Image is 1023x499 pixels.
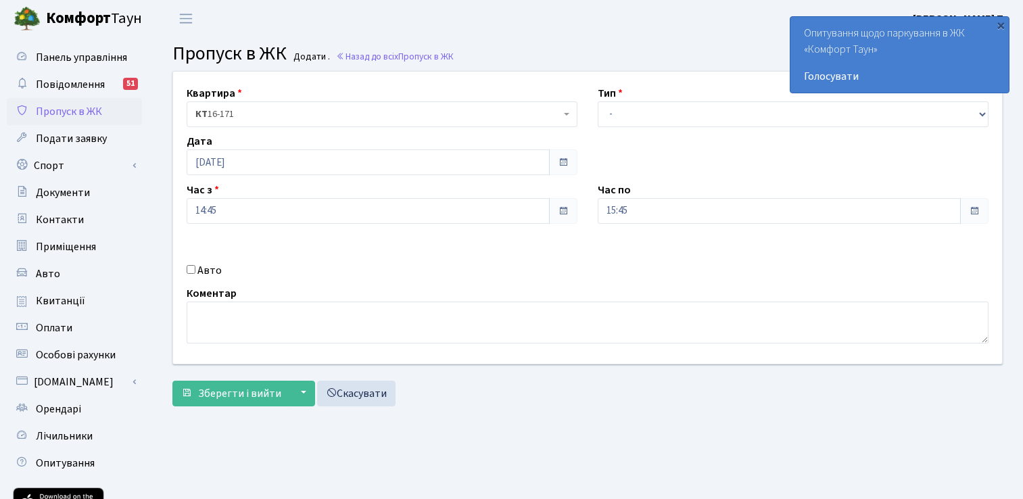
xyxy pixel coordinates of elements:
a: Приміщення [7,233,142,260]
label: Час з [187,182,219,198]
a: Повідомлення51 [7,71,142,98]
a: Контакти [7,206,142,233]
a: Спорт [7,152,142,179]
span: Оплати [36,320,72,335]
span: Зберегти і вийти [198,386,281,401]
a: Назад до всіхПропуск в ЖК [336,50,454,63]
span: Приміщення [36,239,96,254]
a: Оплати [7,314,142,341]
button: Зберегти і вийти [172,381,290,406]
span: Авто [36,266,60,281]
span: Орендарі [36,402,81,417]
span: Лічильники [36,429,93,444]
span: Пропуск в ЖК [36,104,102,119]
label: Авто [197,262,222,279]
button: Переключити навігацію [169,7,203,30]
div: 51 [123,78,138,90]
span: Особові рахунки [36,348,116,362]
span: Квитанції [36,293,85,308]
div: Опитування щодо паркування в ЖК «Комфорт Таун» [790,17,1009,93]
span: <b>КТ</b>&nbsp;&nbsp;&nbsp;&nbsp;16-171 [187,101,577,127]
span: Таун [46,7,142,30]
b: Комфорт [46,7,111,29]
small: Додати . [291,51,330,63]
label: Квартира [187,85,242,101]
b: КТ [195,108,208,121]
a: [PERSON_NAME] П. [913,11,1007,27]
span: Опитування [36,456,95,471]
span: <b>КТ</b>&nbsp;&nbsp;&nbsp;&nbsp;16-171 [195,108,561,121]
label: Коментар [187,285,237,302]
a: Пропуск в ЖК [7,98,142,125]
span: Документи [36,185,90,200]
a: Документи [7,179,142,206]
b: [PERSON_NAME] П. [913,11,1007,26]
span: Контакти [36,212,84,227]
a: Подати заявку [7,125,142,152]
span: Пропуск в ЖК [398,50,454,63]
label: Тип [598,85,623,101]
a: [DOMAIN_NAME] [7,369,142,396]
a: Голосувати [804,68,995,85]
label: Час по [598,182,631,198]
img: logo.png [14,5,41,32]
a: Панель управління [7,44,142,71]
a: Скасувати [317,381,396,406]
span: Подати заявку [36,131,107,146]
span: Пропуск в ЖК [172,40,287,67]
a: Авто [7,260,142,287]
label: Дата [187,133,212,149]
div: × [994,18,1007,32]
a: Опитування [7,450,142,477]
a: Особові рахунки [7,341,142,369]
a: Лічильники [7,423,142,450]
a: Орендарі [7,396,142,423]
span: Повідомлення [36,77,105,92]
span: Панель управління [36,50,127,65]
a: Квитанції [7,287,142,314]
